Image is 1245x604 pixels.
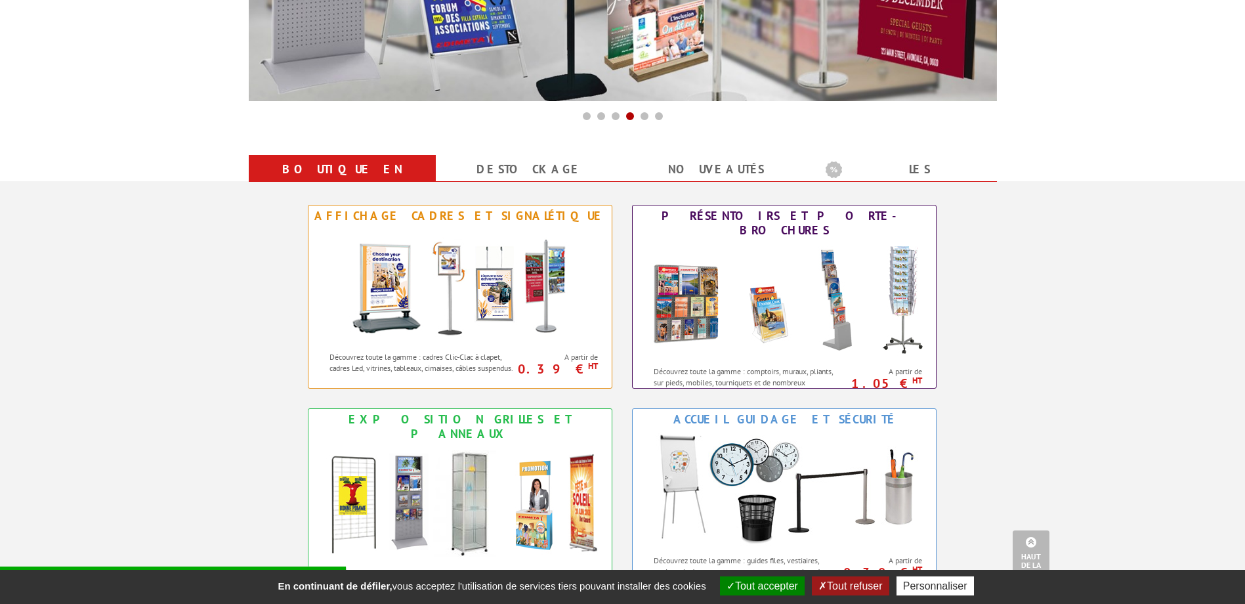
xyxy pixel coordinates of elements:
[278,580,392,592] strong: En continuant de défiler,
[316,444,604,563] img: Exposition Grilles et Panneaux
[264,158,420,205] a: Boutique en ligne
[826,158,981,205] a: Les promotions
[339,226,581,345] img: Affichage Cadres et Signalétique
[632,205,937,389] a: Présentoirs et Porte-brochures Présentoirs et Porte-brochures Découvrez toute la gamme : comptoir...
[654,555,841,577] p: Découvrez toute la gamme : guides files, vestiaires, pupitres, badges, porte-messages, urnes, pap...
[632,408,937,592] a: Accueil Guidage et Sécurité Accueil Guidage et Sécurité Découvrez toute la gamme : guides files, ...
[912,375,922,386] sup: HT
[897,576,974,595] button: Personnaliser (fenêtre modale)
[588,360,598,372] sup: HT
[845,366,923,377] span: A partir de
[1013,530,1049,584] a: Haut de la page
[838,379,923,387] p: 1.05 €
[720,576,805,595] button: Tout accepter
[912,564,922,575] sup: HT
[640,241,929,359] img: Présentoirs et Porte-brochures
[308,408,612,592] a: Exposition Grilles et Panneaux Exposition Grilles et Panneaux Découvrez toute la gamme : comptoir...
[514,365,599,373] p: 0.39 €
[845,555,923,566] span: A partir de
[812,576,889,595] button: Tout refuser
[636,412,933,427] div: Accueil Guidage et Sécurité
[639,158,794,181] a: nouveautés
[329,351,517,374] p: Découvrez toute la gamme : cadres Clic-Clac à clapet, cadres Led, vitrines, tableaux, cimaises, c...
[271,580,712,592] span: vous acceptez l'utilisation de services tiers pouvant installer des cookies
[826,158,990,184] b: Les promotions
[308,205,612,389] a: Affichage Cadres et Signalétique Affichage Cadres et Signalétique Découvrez toute la gamme : cadr...
[654,366,841,399] p: Découvrez toute la gamme : comptoirs, muraux, pliants, sur pieds, mobiles, tourniquets et de nomb...
[312,412,608,441] div: Exposition Grilles et Panneaux
[329,569,517,592] p: Découvrez toute la gamme : comptoirs, totems, roll-up, vitrines, panneaux et grilles métalliques.
[520,352,599,362] span: A partir de
[640,430,929,548] img: Accueil Guidage et Sécurité
[838,569,923,576] p: 0.30 €
[636,209,933,238] div: Présentoirs et Porte-brochures
[452,158,607,181] a: Destockage
[312,209,608,223] div: Affichage Cadres et Signalétique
